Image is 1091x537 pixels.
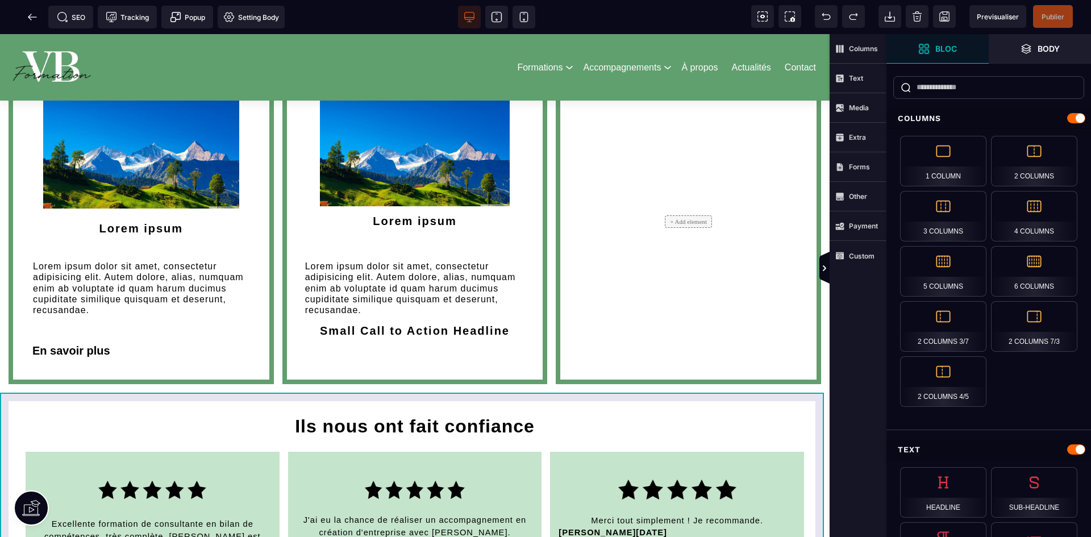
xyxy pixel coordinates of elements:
a: Formations [517,26,563,41]
a: Actualités [731,26,771,41]
img: 86a4aa658127570b91344bfc39bbf4eb_Blanc_sur_fond_vert.png [10,5,94,61]
div: Text [886,439,1091,460]
h1: Ils nous ont fait confiance [17,376,813,409]
span: Screenshot [778,5,801,28]
div: 2 Columns 7/3 [991,301,1077,352]
img: fe8e3d9b82994f208467278f461a038a_Design_sans_titre_(3).png [618,446,736,465]
div: 4 Columns [991,191,1077,242]
a: À propos [681,26,718,41]
div: 6 Columns [991,246,1077,297]
strong: Media [849,103,869,112]
div: 5 Columns [900,246,986,297]
h2: Small Call to Action Headline [295,284,535,309]
strong: Forms [849,163,870,171]
span: Merci tout simplement ! Je recommande. [591,482,763,491]
img: fe8e3d9b82994f208467278f461a038a_Design_sans_titre_(3).png [98,447,206,478]
span: Open Blocks [886,34,989,64]
div: 3 Columns [900,191,986,242]
h2: Lorem ipsum [22,182,261,207]
img: 56eca4264eb68680381d68ae0fb151ee_media-03.jpg [320,57,510,172]
strong: Body [1038,44,1060,53]
strong: Custom [849,252,875,260]
div: 2 Columns 3/7 [900,301,986,352]
span: Setting Body [223,11,279,23]
strong: Payment [849,222,878,230]
div: Lorem ipsum dolor sit amet, consectetur adipisicing elit. Autem dolore, alias, numquam enim ab vo... [22,227,261,284]
span: Preview [969,5,1026,28]
strong: Extra [849,133,866,141]
span: Open Layer Manager [989,34,1091,64]
span: J'ai eu la chance de réaliser un accompagnement en création d'entreprise avec [PERSON_NAME]. [303,481,530,503]
a: Accompagnements [583,26,661,41]
strong: Bloc [935,44,957,53]
div: Headline [900,467,986,518]
span: Popup [170,11,205,23]
span: Previsualiser [977,13,1019,21]
span: Publier [1042,13,1064,21]
strong: Text [849,74,863,82]
b: [PERSON_NAME][DATE] [559,494,667,503]
div: 2 Columns [991,136,1077,186]
div: 2 Columns 4/5 [900,356,986,407]
div: Sub-Headline [991,467,1077,518]
img: 56eca4264eb68680381d68ae0fb151ee_media-03.jpg [43,55,239,174]
h2: Lorem ipsum [295,174,535,199]
strong: Other [849,192,867,201]
div: 1 Column [900,136,986,186]
span: SEO [57,11,85,23]
span: Tracking [106,11,149,23]
div: Columns [886,108,1091,129]
img: fe8e3d9b82994f208467278f461a038a_Design_sans_titre_(3).png [365,447,465,465]
span: View components [751,5,774,28]
a: Contact [785,26,816,41]
div: En savoir plus [22,310,261,323]
div: Lorem ipsum dolor sit amet, consectetur adipisicing elit. Autem dolore, alias, numquam enim ab vo... [305,227,524,281]
strong: Columns [849,44,878,53]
